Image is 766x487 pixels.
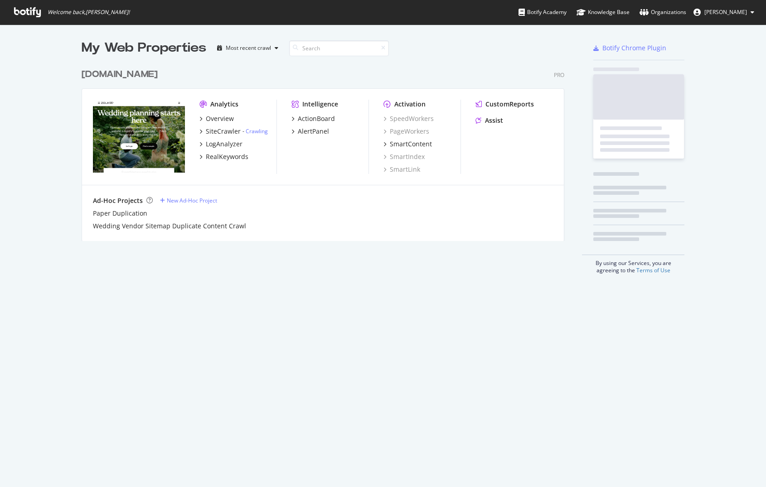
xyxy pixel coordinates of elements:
div: Most recent crawl [226,45,271,51]
a: Botify Chrome Plugin [593,43,666,53]
a: New Ad-Hoc Project [160,197,217,204]
input: Search [289,40,389,56]
a: AlertPanel [291,127,329,136]
div: ActionBoard [298,114,335,123]
img: zola.com [93,100,185,173]
div: Organizations [640,8,686,17]
div: Activation [394,100,426,109]
div: Analytics [210,100,238,109]
button: [PERSON_NAME] [686,5,761,19]
a: Overview [199,114,234,123]
div: Ad-Hoc Projects [93,196,143,205]
a: SmartLink [383,165,420,174]
div: Botify Chrome Plugin [602,43,666,53]
div: SiteCrawler [206,127,241,136]
div: Pro [554,71,564,79]
div: - [242,127,268,135]
a: PageWorkers [383,127,429,136]
div: New Ad-Hoc Project [167,197,217,204]
a: ActionBoard [291,114,335,123]
a: Wedding Vendor Sitemap Duplicate Content Crawl [93,222,246,231]
div: My Web Properties [82,39,206,57]
a: SiteCrawler- Crawling [199,127,268,136]
span: Welcome back, [PERSON_NAME] ! [48,9,130,16]
a: SmartIndex [383,152,425,161]
div: Botify Academy [519,8,567,17]
div: CustomReports [485,100,534,109]
a: Terms of Use [636,266,670,274]
a: SmartContent [383,140,432,149]
a: [DOMAIN_NAME] [82,68,161,81]
button: Most recent crawl [213,41,282,55]
div: By using our Services, you are agreeing to the [582,255,684,274]
a: LogAnalyzer [199,140,242,149]
a: RealKeywords [199,152,248,161]
div: LogAnalyzer [206,140,242,149]
div: Knowledge Base [577,8,630,17]
a: Crawling [246,127,268,135]
a: Paper Duplication [93,209,147,218]
a: CustomReports [475,100,534,109]
div: Intelligence [302,100,338,109]
div: AlertPanel [298,127,329,136]
div: Assist [485,116,503,125]
a: SpeedWorkers [383,114,434,123]
a: Assist [475,116,503,125]
div: [DOMAIN_NAME] [82,68,158,81]
div: SmartContent [390,140,432,149]
span: Stephane Bailliez [704,8,747,16]
div: RealKeywords [206,152,248,161]
div: Overview [206,114,234,123]
div: grid [82,57,572,241]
